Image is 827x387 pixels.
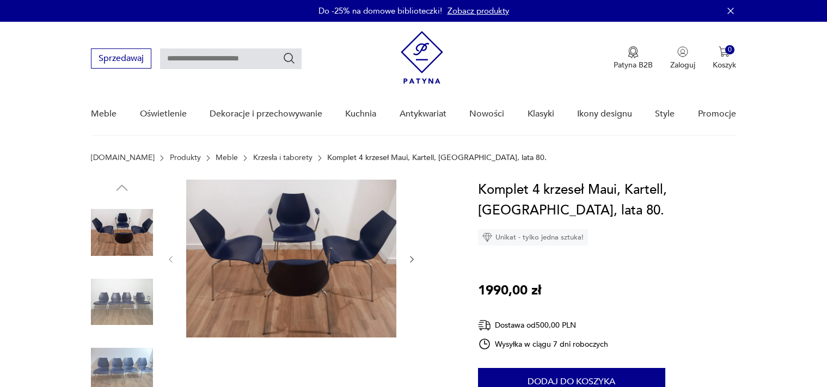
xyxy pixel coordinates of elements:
a: Krzesła i taborety [253,153,313,162]
button: Zaloguj [670,46,695,70]
div: Wysyłka w ciągu 7 dni roboczych [478,337,609,351]
a: Meble [91,93,117,135]
button: Szukaj [283,52,296,65]
a: Antykwariat [400,93,446,135]
a: Kuchnia [345,93,376,135]
div: Dostawa od 500,00 PLN [478,318,609,332]
a: Zobacz produkty [448,5,509,16]
img: Zdjęcie produktu Komplet 4 krzeseł Maui, Kartell, Włochy, lata 80. [186,180,396,337]
p: Koszyk [713,60,736,70]
img: Ikona medalu [628,46,639,58]
a: Dekoracje i przechowywanie [210,93,322,135]
p: Zaloguj [670,60,695,70]
a: Nowości [469,93,504,135]
a: Ikona medaluPatyna B2B [614,46,653,70]
img: Ikona koszyka [719,46,730,57]
img: Ikona dostawy [478,318,491,332]
img: Zdjęcie produktu Komplet 4 krzeseł Maui, Kartell, Włochy, lata 80. [91,201,153,263]
a: Klasyki [528,93,554,135]
p: Do -25% na domowe biblioteczki! [318,5,442,16]
a: Sprzedawaj [91,56,151,63]
h1: Komplet 4 krzeseł Maui, Kartell, [GEOGRAPHIC_DATA], lata 80. [478,180,736,221]
a: Promocje [698,93,736,135]
img: Ikona diamentu [482,232,492,242]
button: Sprzedawaj [91,48,151,69]
a: Style [655,93,675,135]
img: Zdjęcie produktu Komplet 4 krzeseł Maui, Kartell, Włochy, lata 80. [91,271,153,333]
button: 0Koszyk [713,46,736,70]
img: Patyna - sklep z meblami i dekoracjami vintage [401,31,443,84]
div: 0 [725,45,734,54]
p: Patyna B2B [614,60,653,70]
a: Produkty [170,153,201,162]
div: Unikat - tylko jedna sztuka! [478,229,588,245]
p: 1990,00 zł [478,280,541,301]
img: Ikonka użytkownika [677,46,688,57]
a: [DOMAIN_NAME] [91,153,155,162]
a: Ikony designu [577,93,632,135]
p: Komplet 4 krzeseł Maui, Kartell, [GEOGRAPHIC_DATA], lata 80. [327,153,547,162]
a: Meble [216,153,238,162]
button: Patyna B2B [614,46,653,70]
a: Oświetlenie [140,93,187,135]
